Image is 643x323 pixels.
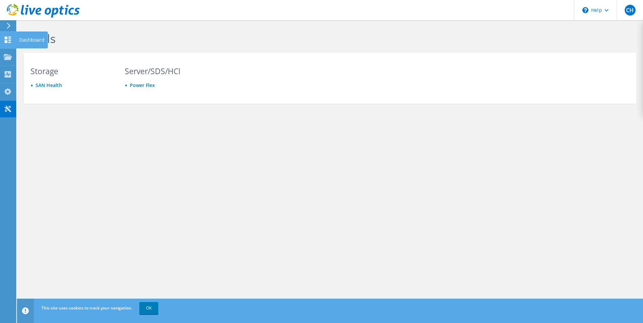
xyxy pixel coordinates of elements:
a: SAN Health [36,82,62,88]
h3: Storage [31,67,112,75]
a: Power Flex [130,82,155,88]
svg: \n [582,7,588,13]
span: This site uses cookies to track your navigation. [41,305,132,311]
div: Dashboard [16,31,48,48]
span: CH [625,5,636,16]
a: OK [139,302,158,314]
h3: Server/SDS/HCI [125,67,206,75]
h1: Tools [27,31,485,46]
